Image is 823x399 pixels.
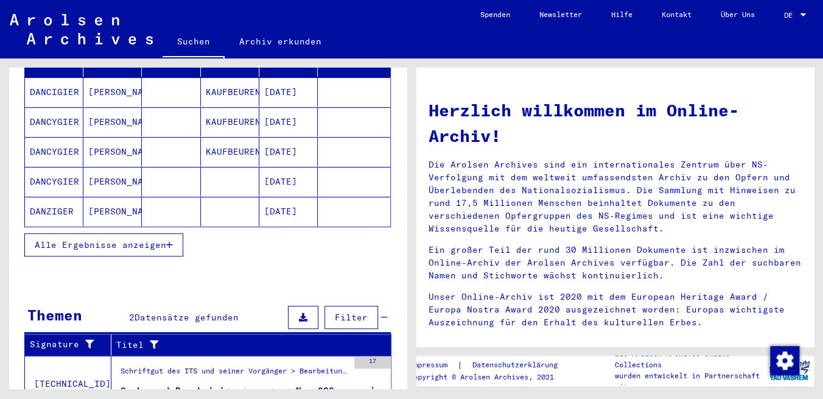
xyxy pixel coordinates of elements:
a: Archiv erkunden [225,27,336,56]
mat-cell: [DATE] [259,197,318,226]
a: Suchen [163,27,225,58]
mat-cell: DANCIGIER [25,77,83,107]
a: Datenschutzerklärung [463,359,572,372]
mat-cell: [DATE] [259,77,318,107]
mat-cell: [PERSON_NAME] [83,137,142,166]
a: Impressum [409,359,457,372]
mat-cell: [PERSON_NAME] [83,107,142,136]
img: Zustimmung ändern [770,346,799,375]
p: wurden entwickelt in Partnerschaft mit [614,370,764,392]
mat-cell: [PERSON_NAME] [83,167,142,196]
mat-cell: DANCYGIER [25,107,83,136]
p: Die Arolsen Archives sind ein internationales Zentrum über NS-Verfolgung mit dem weltweit umfasse... [429,158,802,235]
mat-cell: [DATE] [259,167,318,196]
mat-cell: KAUFBEUREN [201,107,259,136]
p: Copyright © Arolsen Archives, 2021 [409,372,572,383]
div: Schriftgut des ITS und seiner Vorgänger > Bearbeitung von Anfragen > Fallbezogene [MEDICAL_DATA] ... [121,365,348,383]
mat-cell: [DATE] [259,137,318,166]
span: Alle Ergebnisse anzeigen [35,239,166,250]
div: Signature [30,335,111,355]
button: Filter [324,306,378,329]
div: Themen [27,304,82,326]
span: Datensätze gefunden [135,312,239,323]
div: Such- und Bescheinigungsvorgang Nr. 606.738 für [PERSON_NAME] geboren [DEMOGRAPHIC_DATA] [121,384,348,397]
img: yv_logo.png [766,355,812,386]
div: 17 [354,356,391,369]
h1: Herzlich willkommen im Online-Archiv! [429,97,802,149]
p: Die Arolsen Archives Online-Collections [614,348,764,370]
img: Arolsen_neg.svg [10,14,153,44]
span: DE [784,11,797,19]
span: 2 [129,312,135,323]
mat-cell: [PERSON_NAME] [83,77,142,107]
div: Signature [30,338,96,351]
mat-cell: KAUFBEUREN [201,77,259,107]
span: Filter [335,312,368,323]
mat-cell: DANCYGIER [25,137,83,166]
div: | [409,359,572,372]
mat-cell: [DATE] [259,107,318,136]
mat-cell: [PERSON_NAME] [83,197,142,226]
mat-cell: DANZIGER [25,197,83,226]
button: Alle Ergebnisse anzeigen [24,233,183,256]
div: Titel [116,339,361,351]
p: Unser Online-Archiv ist 2020 mit dem European Heritage Award / Europa Nostra Award 2020 ausgezeic... [429,291,802,329]
mat-cell: DANCYGIER [25,167,83,196]
div: Titel [116,335,376,355]
p: Ein großer Teil der rund 30 Millionen Dokumente ist inzwischen im Online-Archiv der Arolsen Archi... [429,244,802,282]
mat-cell: KAUFBEUREN [201,137,259,166]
